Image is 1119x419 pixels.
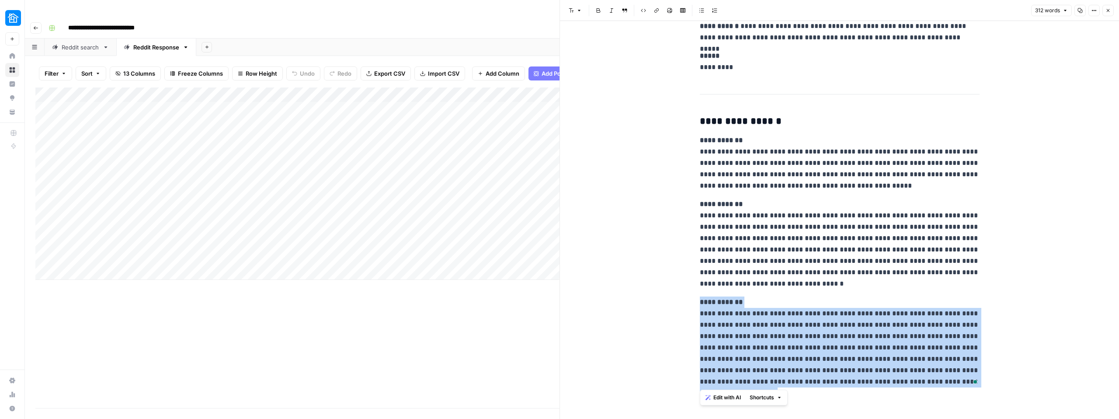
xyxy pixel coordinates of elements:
span: Freeze Columns [178,69,223,78]
button: Redo [324,66,357,80]
button: Edit with AI [702,392,744,403]
button: Filter [39,66,72,80]
a: Your Data [5,105,19,119]
span: Add Power Agent [542,69,589,78]
span: 312 words [1035,7,1060,14]
span: Edit with AI [713,394,741,402]
button: Export CSV [361,66,411,80]
a: Home [5,49,19,63]
button: 13 Columns [110,66,161,80]
button: Help + Support [5,402,19,416]
button: Shortcuts [746,392,785,403]
button: Import CSV [414,66,465,80]
span: Row Height [246,69,277,78]
button: 312 words [1031,5,1072,16]
button: Undo [286,66,320,80]
button: Add Column [472,66,525,80]
span: Sort [81,69,93,78]
a: Settings [5,374,19,388]
span: 13 Columns [123,69,155,78]
a: Reddit Response [116,38,196,56]
span: Import CSV [428,69,459,78]
a: Usage [5,388,19,402]
span: Shortcuts [750,394,774,402]
div: Reddit Response [133,43,179,52]
div: Reddit search [62,43,99,52]
span: Redo [337,69,351,78]
span: Export CSV [374,69,405,78]
img: Neighbor Logo [5,10,21,26]
a: Reddit search [45,38,116,56]
button: Row Height [232,66,283,80]
a: Opportunities [5,91,19,105]
button: Freeze Columns [164,66,229,80]
span: Filter [45,69,59,78]
a: Browse [5,63,19,77]
span: Add Column [486,69,519,78]
button: Workspace: Neighbor [5,7,19,29]
a: Insights [5,77,19,91]
span: Undo [300,69,315,78]
button: Add Power Agent [528,66,594,80]
button: Sort [76,66,106,80]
